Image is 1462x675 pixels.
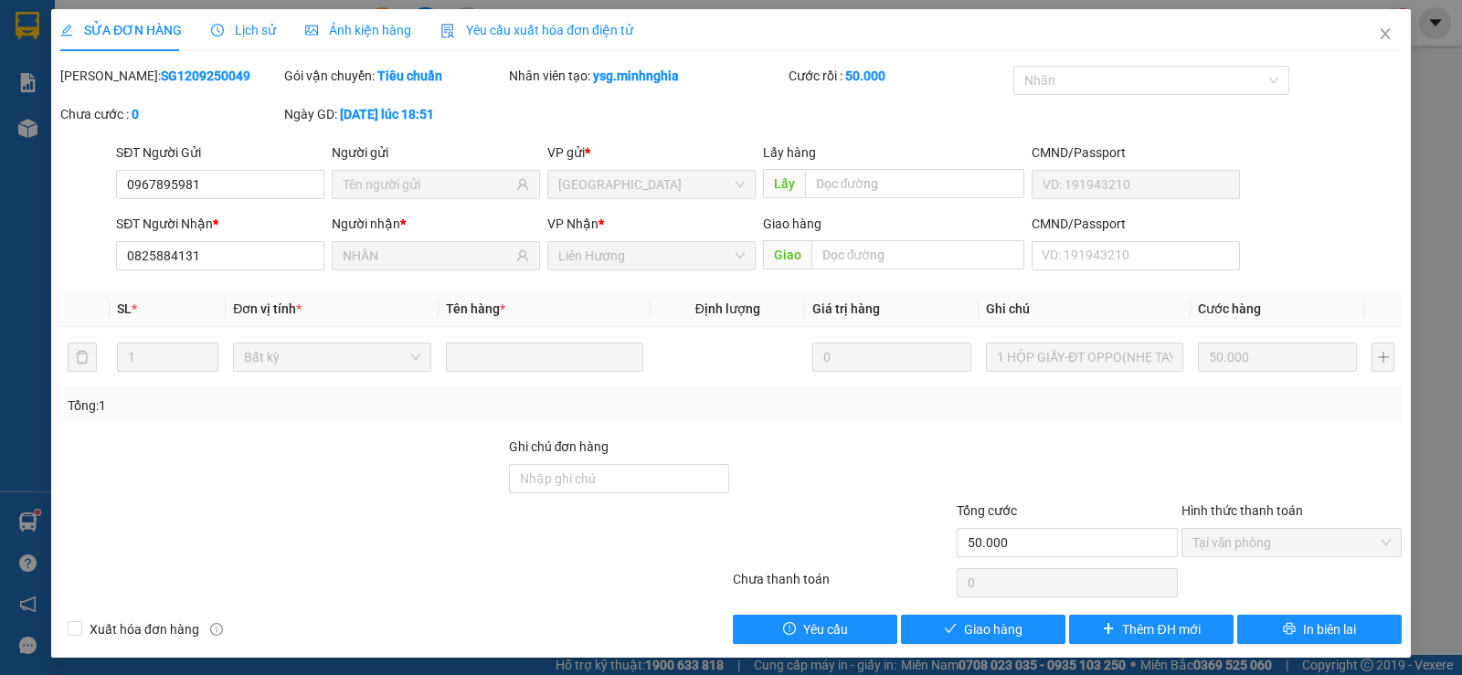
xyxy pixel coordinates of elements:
[516,249,529,262] span: user
[812,301,880,316] span: Giá trị hàng
[1032,214,1240,234] div: CMND/Passport
[1283,622,1296,637] span: printer
[332,142,540,163] div: Người gửi
[440,23,633,37] span: Yêu cầu xuất hóa đơn điện tử
[343,174,513,195] input: Tên người gửi
[377,69,442,83] b: Tiêu chuẩn
[1360,9,1411,60] button: Close
[509,66,786,86] div: Nhân viên tạo:
[593,69,679,83] b: ysg.minhnghia
[1378,26,1393,41] span: close
[1303,619,1356,639] span: In biên lai
[68,396,566,416] div: Tổng: 1
[117,301,132,316] span: SL
[763,216,821,231] span: Giao hàng
[82,619,207,639] span: Xuất hóa đơn hàng
[440,24,455,38] img: icon
[811,240,1025,269] input: Dọc đường
[446,301,505,316] span: Tên hàng
[509,439,609,454] label: Ghi chú đơn hàng
[210,623,223,636] span: info-circle
[1372,343,1394,372] button: plus
[789,66,1009,86] div: Cước rồi :
[1069,615,1234,644] button: plusThêm ĐH mới
[1198,343,1357,372] input: 0
[1032,170,1240,199] input: VD: 191943210
[343,246,513,266] input: Tên người nhận
[845,69,885,83] b: 50.000
[979,291,1191,327] th: Ghi chú
[547,142,756,163] div: VP gửi
[161,69,250,83] b: SG1209250049
[1032,142,1240,163] div: CMND/Passport
[116,142,324,163] div: SĐT Người Gửi
[211,24,224,37] span: clock-circle
[901,615,1065,644] button: checkGiao hàng
[68,343,97,372] button: delete
[805,169,1025,198] input: Dọc đường
[986,343,1183,372] input: Ghi Chú
[957,503,1017,518] span: Tổng cước
[783,622,796,637] span: exclamation-circle
[763,240,811,269] span: Giao
[284,66,504,86] div: Gói vận chuyển:
[244,343,419,371] span: Bất kỳ
[60,24,73,37] span: edit
[233,301,302,316] span: Đơn vị tính
[60,23,182,37] span: SỬA ĐƠN HÀNG
[305,23,411,37] span: Ảnh kiện hàng
[332,214,540,234] div: Người nhận
[1192,529,1391,556] span: Tại văn phòng
[731,569,955,601] div: Chưa thanh toán
[516,178,529,191] span: user
[1122,619,1200,639] span: Thêm ĐH mới
[1181,503,1303,518] label: Hình thức thanh toán
[211,23,276,37] span: Lịch sử
[763,169,805,198] span: Lấy
[695,301,760,316] span: Định lượng
[340,107,434,121] b: [DATE] lúc 18:51
[547,216,599,231] span: VP Nhận
[558,242,745,269] span: Liên Hương
[944,622,957,637] span: check
[763,145,816,160] span: Lấy hàng
[446,343,643,372] input: VD: Bàn, Ghế
[284,104,504,124] div: Ngày GD:
[803,619,848,639] span: Yêu cầu
[964,619,1022,639] span: Giao hàng
[60,104,281,124] div: Chưa cước :
[1198,301,1261,316] span: Cước hàng
[305,24,318,37] span: picture
[733,615,897,644] button: exclamation-circleYêu cầu
[1102,622,1115,637] span: plus
[116,214,324,234] div: SĐT Người Nhận
[60,66,281,86] div: [PERSON_NAME]:
[812,343,971,372] input: 0
[558,171,745,198] span: Sài Gòn
[132,107,139,121] b: 0
[509,464,729,493] input: Ghi chú đơn hàng
[1237,615,1402,644] button: printerIn biên lai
